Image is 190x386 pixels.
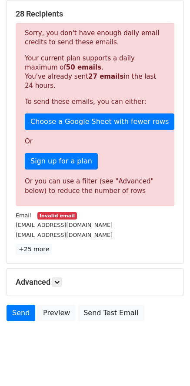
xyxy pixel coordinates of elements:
[37,212,77,220] small: Invalid email
[25,113,174,130] a: Choose a Google Sheet with fewer rows
[147,344,190,386] iframe: Chat Widget
[16,244,52,255] a: +25 more
[25,29,165,47] p: Sorry, you don't have enough daily email credits to send these emails.
[25,176,165,196] div: Or you can use a filter (see "Advanced" below) to reduce the number of rows
[66,63,101,71] strong: 50 emails
[16,9,174,19] h5: 28 Recipients
[16,232,113,238] small: [EMAIL_ADDRESS][DOMAIN_NAME]
[7,305,35,321] a: Send
[37,305,76,321] a: Preview
[25,97,165,106] p: To send these emails, you can either:
[25,54,165,90] p: Your current plan supports a daily maximum of . You've already sent in the last 24 hours.
[16,277,174,287] h5: Advanced
[25,153,98,170] a: Sign up for a plan
[16,222,113,228] small: [EMAIL_ADDRESS][DOMAIN_NAME]
[25,137,165,146] p: Or
[16,212,31,219] small: Email
[78,305,144,321] a: Send Test Email
[88,73,123,80] strong: 27 emails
